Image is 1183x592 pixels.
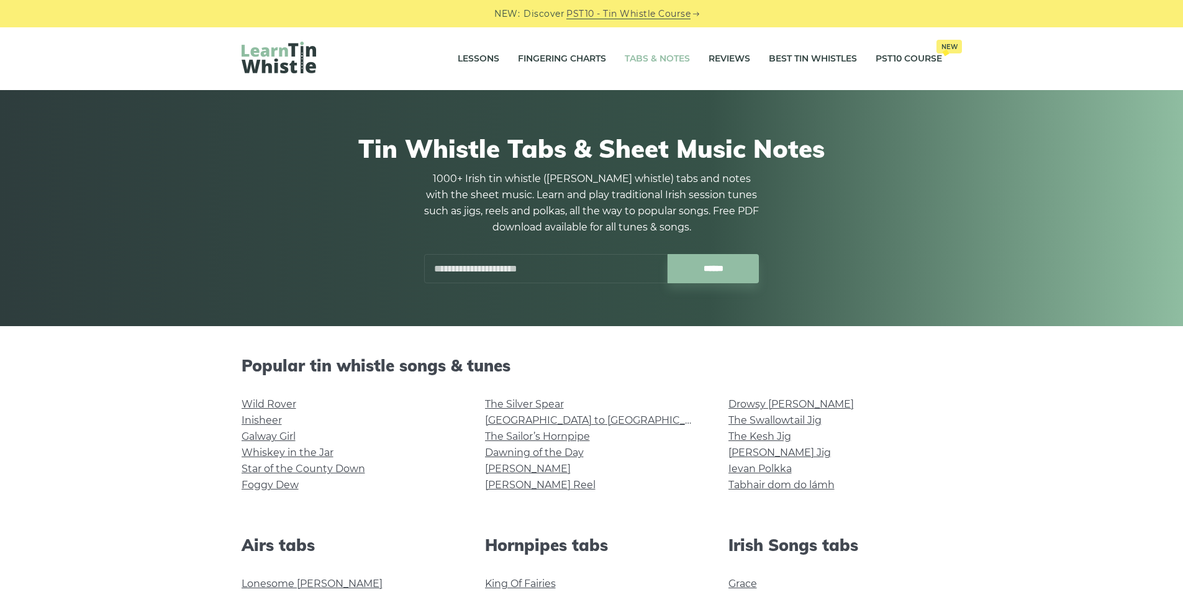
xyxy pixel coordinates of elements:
a: Wild Rover [242,398,296,410]
a: The Sailor’s Hornpipe [485,430,590,442]
a: Foggy Dew [242,479,299,491]
a: The Swallowtail Jig [728,414,822,426]
a: Galway Girl [242,430,296,442]
a: Best Tin Whistles [769,43,857,75]
h2: Irish Songs tabs [728,535,942,555]
a: Fingering Charts [518,43,606,75]
a: Whiskey in the Jar [242,447,333,458]
a: Reviews [709,43,750,75]
img: LearnTinWhistle.com [242,42,316,73]
a: The Silver Spear [485,398,564,410]
a: Tabs & Notes [625,43,690,75]
a: Grace [728,578,757,590]
a: Dawning of the Day [485,447,584,458]
a: PST10 CourseNew [876,43,942,75]
a: King Of Fairies [485,578,556,590]
a: The Kesh Jig [728,430,791,442]
p: 1000+ Irish tin whistle ([PERSON_NAME] whistle) tabs and notes with the sheet music. Learn and pl... [424,171,759,235]
a: Lonesome [PERSON_NAME] [242,578,383,590]
span: New [936,40,962,53]
a: Drowsy [PERSON_NAME] [728,398,854,410]
a: Star of the County Down [242,463,365,475]
h1: Tin Whistle Tabs & Sheet Music Notes [242,134,942,163]
a: [GEOGRAPHIC_DATA] to [GEOGRAPHIC_DATA] [485,414,714,426]
a: Ievan Polkka [728,463,792,475]
a: [PERSON_NAME] Jig [728,447,831,458]
h2: Airs tabs [242,535,455,555]
a: Tabhair dom do lámh [728,479,835,491]
a: Lessons [458,43,499,75]
a: Inisheer [242,414,282,426]
a: [PERSON_NAME] [485,463,571,475]
h2: Hornpipes tabs [485,535,699,555]
h2: Popular tin whistle songs & tunes [242,356,942,375]
a: [PERSON_NAME] Reel [485,479,596,491]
